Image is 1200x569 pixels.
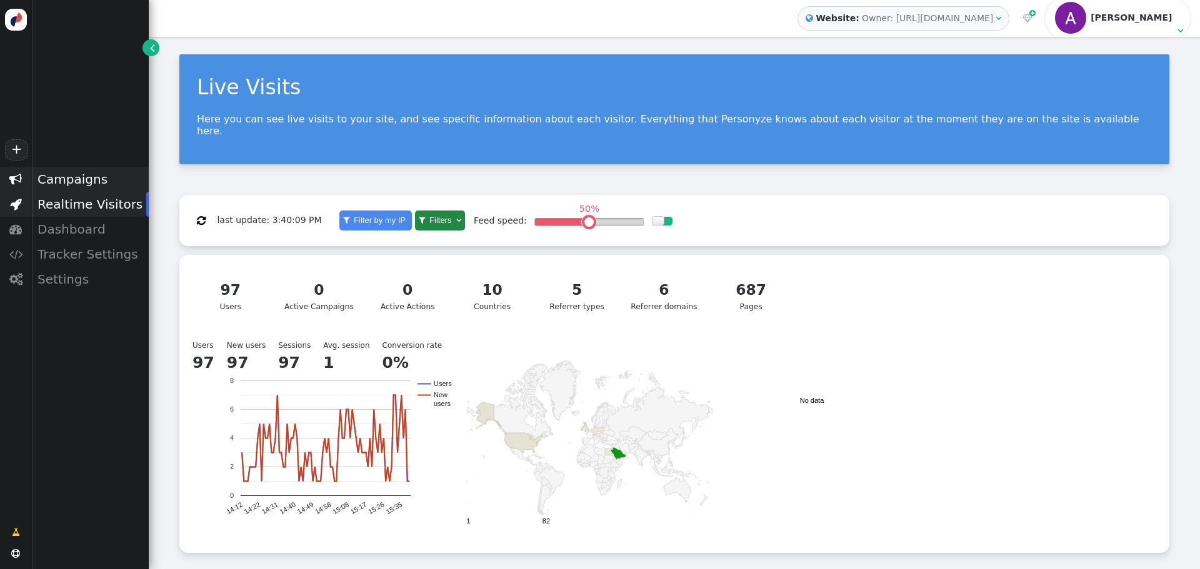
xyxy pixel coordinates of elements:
text: users [434,400,451,408]
span: last update: 3:40:09 PM [217,215,321,225]
span:  [806,12,813,25]
span:  [343,216,349,224]
text: 14:12 [225,501,244,516]
a:  Filters  [415,210,465,230]
div: Users [188,335,1161,544]
a: 0Active Actions [369,272,446,320]
text: 15:08 [331,501,350,516]
div: Campaigns [31,167,149,192]
div: [PERSON_NAME] [1091,12,1174,23]
b: 97 [278,354,300,372]
button:  [188,209,214,232]
div: Realtime Visitors [31,192,149,217]
text: Users [434,380,452,388]
div: Referrer domains [631,279,697,313]
div: 50% [576,204,602,213]
div: Active Campaigns [284,279,354,313]
a:   [1020,12,1035,25]
text: 15:26 [367,501,386,516]
img: logo-icon.svg [5,9,27,31]
text: 0 [230,492,234,500]
text: 6 [230,406,234,413]
text: 4 [230,435,234,442]
a:  Filter by my IP [339,210,412,230]
td: New users [227,340,278,351]
text: 14:58 [314,501,332,516]
span:  [150,41,155,54]
text: 8 [230,377,234,385]
text: 14:31 [261,501,279,516]
b: 0% [382,354,409,372]
span:  [9,223,22,235]
div: Pages [720,279,782,313]
span:  [9,248,22,260]
div: Active Actions [377,279,439,313]
p: Here you can see live visits to your site, and see specific information about each visitor. Every... [197,113,1152,137]
a:  [3,521,29,543]
span:  [419,216,425,224]
span:  [456,216,461,224]
text: 1 [467,518,471,525]
svg: A chart. [463,344,713,532]
span:  [1177,26,1183,35]
div: 97 [199,279,261,301]
span: Filter by my IP [351,215,408,225]
img: ACg8ocJVKOu92JS6HQywTn_Y6Cy4q7aF7t15-HZaUiVukL33eCXFMA=s96-c [1055,2,1086,33]
span:  [9,173,22,186]
div: Countries [461,279,523,313]
text: 2 [230,463,234,471]
span:  [12,526,20,539]
text: 14:49 [296,501,315,516]
text: 14:40 [278,501,297,516]
td: Users [192,340,227,351]
td: Avg. session [323,340,382,351]
div: Users [199,279,261,313]
div: Settings [31,267,149,292]
span:  [11,549,20,558]
a: 5Referrer types [539,272,616,320]
svg: A chart. [718,344,906,532]
div: Feed speed: [474,214,527,227]
a: 97Users [192,272,269,320]
span:  [996,14,1001,22]
span: Filters [427,215,454,225]
a: 687Pages [712,272,789,320]
td: Sessions [278,340,323,351]
text: 15:35 [384,501,403,516]
a: + [5,139,27,161]
span:  [9,273,22,285]
div: 0 [284,279,354,301]
a: 10Countries [454,272,531,320]
text: 82 [542,518,550,525]
div: 5 [546,279,608,301]
div: Live Visits [197,72,1152,103]
text: New [434,392,447,399]
div: 6 [631,279,697,301]
b: 1 [323,354,334,372]
div: Referrer types [546,279,608,313]
b: 97 [192,354,214,372]
text: 14:22 [243,501,262,516]
div: Dashboard [31,217,149,242]
div: Tracker Settings [31,242,149,267]
span:  [10,198,22,210]
text: No data [800,397,824,404]
a: 0Active Campaigns [277,272,362,320]
div: 687 [720,279,782,301]
span:  [1029,8,1036,19]
a:  [142,39,159,56]
div: Owner: [URL][DOMAIN_NAME] [862,12,993,25]
span:  [1022,14,1032,22]
b: Website: [813,12,862,25]
div: 0 [377,279,439,301]
td: Conversion rate [382,340,454,351]
text: 15:17 [349,501,368,516]
a: 6Referrer domains [623,272,705,320]
span:  [197,215,206,225]
b: 97 [227,354,249,372]
div: 10 [461,279,523,301]
svg: A chart. [188,344,463,532]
